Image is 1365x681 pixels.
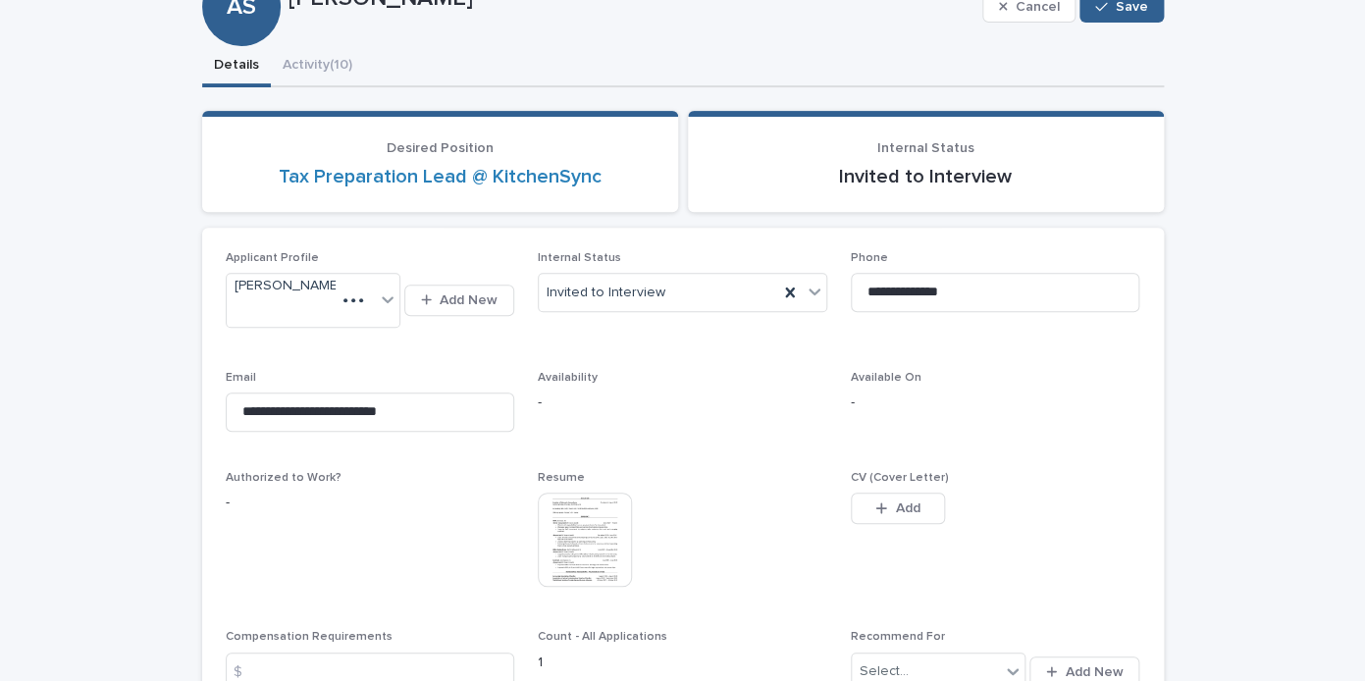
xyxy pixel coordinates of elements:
[279,165,602,188] a: Tax Preparation Lead @ KitchenSync
[226,493,515,513] p: -
[226,252,319,264] span: Applicant Profile
[226,372,256,384] span: Email
[851,631,945,643] span: Recommend For
[851,472,949,484] span: CV (Cover Letter)
[538,372,598,384] span: Availability
[877,141,974,155] span: Internal Status
[226,472,341,484] span: Authorized to Work?
[440,293,498,307] span: Add New
[851,393,1140,413] p: -
[271,46,364,87] button: Activity (10)
[851,493,945,524] button: Add
[538,472,585,484] span: Resume
[235,276,341,296] span: [PERSON_NAME]
[404,285,514,316] button: Add New
[895,501,919,515] span: Add
[538,631,667,643] span: Count - All Applications
[538,393,827,413] p: -
[851,372,921,384] span: Available On
[711,165,1140,188] p: Invited to Interview
[547,283,665,303] span: Invited to Interview
[202,46,271,87] button: Details
[226,631,393,643] span: Compensation Requirements
[538,653,827,673] p: 1
[387,141,494,155] span: Desired Position
[851,252,888,264] span: Phone
[1065,665,1123,679] span: Add New
[538,252,621,264] span: Internal Status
